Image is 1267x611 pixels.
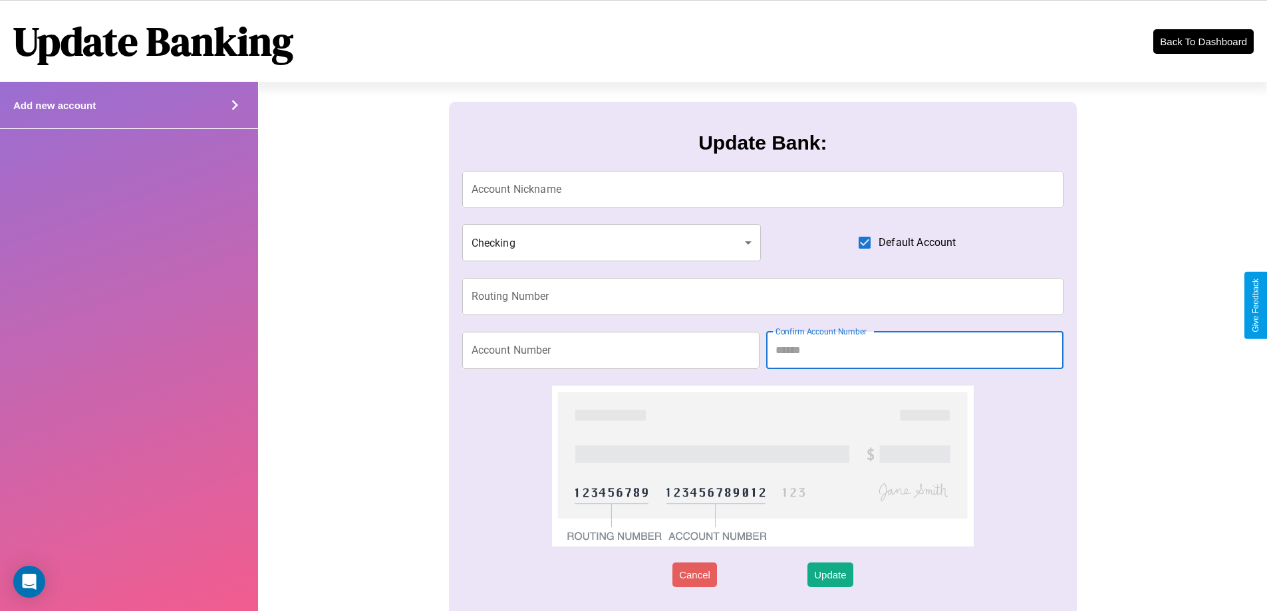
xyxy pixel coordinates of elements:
[552,386,973,547] img: check
[1153,29,1254,54] button: Back To Dashboard
[462,224,762,261] div: Checking
[879,235,956,251] span: Default Account
[672,562,717,587] button: Cancel
[1251,279,1260,332] div: Give Feedback
[13,100,96,111] h4: Add new account
[775,326,867,337] label: Confirm Account Number
[807,562,853,587] button: Update
[13,566,45,598] div: Open Intercom Messenger
[13,14,293,68] h1: Update Banking
[698,132,827,154] h3: Update Bank:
